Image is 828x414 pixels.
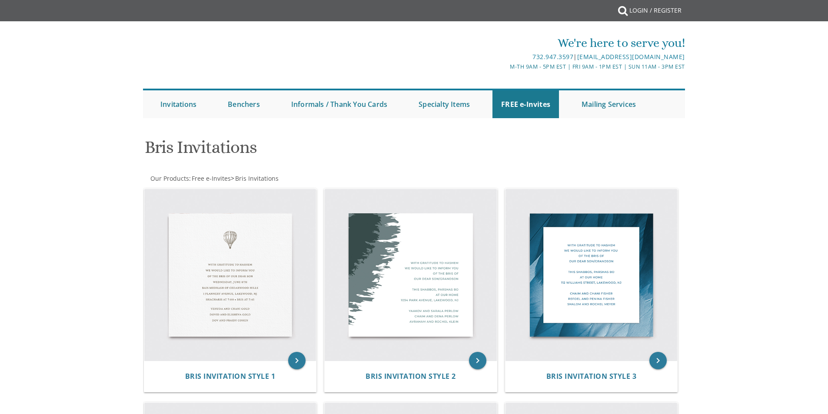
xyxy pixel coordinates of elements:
span: Free e-Invites [192,174,231,182]
a: Free e-Invites [191,174,231,182]
a: Mailing Services [573,90,645,118]
a: keyboard_arrow_right [469,352,486,369]
span: Bris Invitations [235,174,279,182]
span: > [231,174,279,182]
a: Our Products [150,174,189,182]
div: : [143,174,414,183]
img: Bris Invitation Style 1 [144,189,316,361]
a: keyboard_arrow_right [649,352,667,369]
a: Specialty Items [410,90,479,118]
a: FREE e-Invites [492,90,559,118]
a: Invitations [152,90,205,118]
a: 732.947.3597 [532,53,573,61]
img: Bris Invitation Style 2 [325,189,497,361]
h1: Bris Invitations [145,138,499,163]
div: | [324,52,685,62]
a: Informals / Thank You Cards [283,90,396,118]
div: M-Th 9am - 5pm EST | Fri 9am - 1pm EST | Sun 11am - 3pm EST [324,62,685,71]
a: Bris Invitations [234,174,279,182]
div: We're here to serve you! [324,34,685,52]
img: Bris Invitation Style 3 [505,189,678,361]
a: Bris Invitation Style 3 [546,372,637,381]
a: Benchers [219,90,269,118]
a: [EMAIL_ADDRESS][DOMAIN_NAME] [577,53,685,61]
a: keyboard_arrow_right [288,352,306,369]
a: Bris Invitation Style 1 [185,372,276,381]
a: Bris Invitation Style 2 [366,372,456,381]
